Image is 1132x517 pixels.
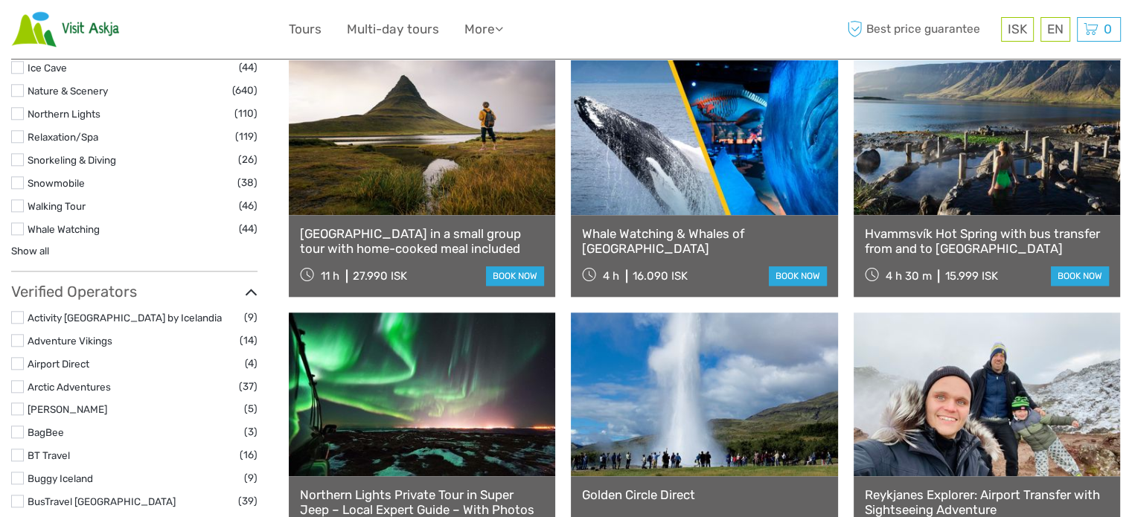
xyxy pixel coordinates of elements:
button: Open LiveChat chat widget [171,23,189,41]
a: Tours [289,19,322,40]
a: BT Travel [28,449,70,461]
span: (5) [244,400,258,417]
div: EN [1040,17,1070,42]
span: (110) [234,105,258,122]
a: Multi-day tours [347,19,439,40]
span: 4 h [603,269,619,283]
div: 27.990 ISK [353,269,407,283]
h3: Verified Operators [11,283,258,301]
a: Ice Cave [28,62,67,74]
a: Relaxation/Spa [28,131,98,143]
span: (14) [240,332,258,349]
span: 4 h 30 m [885,269,931,283]
a: Buggy Iceland [28,472,93,484]
a: Walking Tour [28,200,86,212]
a: Nature & Scenery [28,85,108,97]
a: Snorkeling & Diving [28,154,116,166]
a: book now [486,266,544,286]
span: 11 h [321,269,339,283]
span: (640) [232,82,258,99]
a: Snowmobile [28,177,85,189]
span: (3) [244,423,258,440]
span: (119) [235,128,258,145]
a: Hvammsvík Hot Spring with bus transfer from and to [GEOGRAPHIC_DATA] [865,226,1109,257]
a: More [464,19,503,40]
a: Show all [11,245,49,257]
span: ISK [1008,22,1027,36]
span: (16) [240,446,258,463]
span: (4) [245,355,258,372]
div: 16.090 ISK [633,269,688,283]
span: (38) [237,174,258,191]
a: Airport Direct [28,358,89,370]
span: (44) [239,59,258,76]
a: Golden Circle Direct [582,487,826,502]
div: 15.999 ISK [944,269,997,283]
span: 0 [1101,22,1114,36]
span: (46) [239,197,258,214]
a: Whale Watching [28,223,100,235]
a: Adventure Vikings [28,335,112,347]
a: Activity [GEOGRAPHIC_DATA] by Icelandia [28,312,222,324]
a: [PERSON_NAME] [28,403,107,415]
span: (9) [244,469,258,487]
a: Northern Lights [28,108,100,120]
a: Arctic Adventures [28,381,111,393]
span: (26) [238,151,258,168]
a: book now [769,266,827,286]
span: (39) [238,492,258,510]
span: (44) [239,220,258,237]
span: Best price guarantee [843,17,997,42]
a: book now [1051,266,1109,286]
a: [GEOGRAPHIC_DATA] in a small group tour with home-cooked meal included [300,226,544,257]
a: Whale Watching & Whales of [GEOGRAPHIC_DATA] [582,226,826,257]
a: BusTravel [GEOGRAPHIC_DATA] [28,495,176,507]
p: We're away right now. Please check back later! [21,26,168,38]
a: BagBee [28,426,64,438]
span: (9) [244,309,258,326]
img: Scandinavian Travel [11,11,120,48]
span: (37) [239,378,258,395]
